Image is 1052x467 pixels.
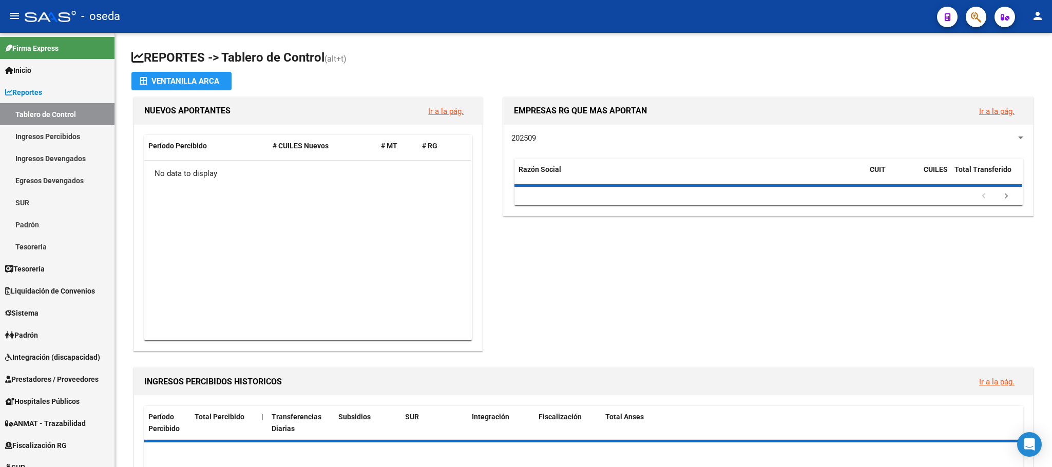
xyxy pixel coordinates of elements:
datatable-header-cell: Subsidios [334,406,401,440]
span: Prestadores / Proveedores [5,374,99,385]
datatable-header-cell: Transferencias Diarias [267,406,334,440]
a: Ir a la pág. [979,377,1015,386]
button: Ventanilla ARCA [131,72,232,90]
span: CUIT [870,165,886,173]
span: Fiscalización [539,413,582,421]
span: # RG [422,142,437,150]
span: SUR [405,413,419,421]
span: Liquidación de Convenios [5,285,95,297]
datatable-header-cell: | [257,406,267,440]
div: Ventanilla ARCA [140,72,223,90]
datatable-header-cell: SUR [401,406,468,440]
datatable-header-cell: CUILES [920,159,950,192]
span: Hospitales Públicos [5,396,80,407]
span: Padrón [5,329,38,341]
datatable-header-cell: # MT [377,135,418,157]
button: Ir a la pág. [971,372,1023,391]
mat-icon: person [1031,10,1044,22]
button: Ir a la pág. [971,102,1023,121]
div: No data to display [144,161,471,186]
datatable-header-cell: Total Anses [601,406,1010,440]
span: ANMAT - Trazabilidad [5,418,86,429]
datatable-header-cell: Período Percibido [144,406,190,440]
span: Reportes [5,87,42,98]
div: Open Intercom Messenger [1017,432,1042,457]
mat-icon: menu [8,10,21,22]
datatable-header-cell: Razón Social [514,159,866,192]
span: (alt+t) [324,54,347,64]
span: Período Percibido [148,413,180,433]
span: Integración [472,413,509,421]
span: Integración (discapacidad) [5,352,100,363]
span: Total Percibido [195,413,244,421]
span: Razón Social [519,165,561,173]
span: Subsidios [338,413,371,421]
span: NUEVOS APORTANTES [144,106,231,115]
span: Fiscalización RG [5,440,67,451]
datatable-header-cell: CUIT [866,159,920,192]
a: go to previous page [974,191,993,202]
span: INGRESOS PERCIBIDOS HISTORICOS [144,377,282,386]
span: # CUILES Nuevos [273,142,329,150]
datatable-header-cell: Total Transferido [950,159,1022,192]
a: go to next page [997,191,1016,202]
span: Inicio [5,65,31,76]
h1: REPORTES -> Tablero de Control [131,49,1036,67]
span: Sistema [5,307,39,319]
span: CUILES [924,165,948,173]
span: Firma Express [5,43,59,54]
datatable-header-cell: # RG [418,135,459,157]
span: Período Percibido [148,142,207,150]
span: Total Anses [605,413,644,421]
datatable-header-cell: Total Percibido [190,406,257,440]
span: Total Transferido [954,165,1011,173]
span: 202509 [511,133,536,143]
span: # MT [381,142,397,150]
span: Transferencias Diarias [272,413,321,433]
datatable-header-cell: # CUILES Nuevos [269,135,377,157]
button: Ir a la pág. [420,102,472,121]
span: EMPRESAS RG QUE MAS APORTAN [514,106,647,115]
datatable-header-cell: Integración [468,406,534,440]
datatable-header-cell: Fiscalización [534,406,601,440]
a: Ir a la pág. [428,107,464,116]
a: Ir a la pág. [979,107,1015,116]
datatable-header-cell: Período Percibido [144,135,269,157]
span: Tesorería [5,263,45,275]
span: | [261,413,263,421]
span: - oseda [81,5,120,28]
